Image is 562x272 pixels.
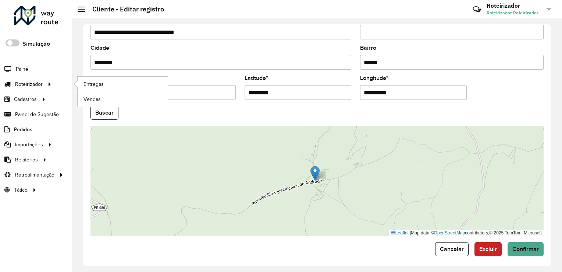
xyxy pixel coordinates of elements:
span: Cancelar [440,246,464,252]
a: Entregas [78,77,168,91]
a: Leaflet [391,230,409,236]
label: CEP [90,74,102,83]
button: Buscar [90,106,118,120]
img: Marker [310,166,320,181]
button: Excluir [474,242,502,256]
span: Roteirizador [15,80,43,88]
span: Excluir [479,246,497,252]
a: Contato Rápido [469,1,485,17]
span: Cadastros [14,95,37,103]
a: Vendas [78,92,168,107]
span: Roteirizador Roteirizador [487,10,542,16]
span: Confirmar [512,246,539,252]
label: Longitude [360,74,388,83]
span: Importações [15,141,43,149]
label: Cidade [90,43,109,52]
span: Pedidos [14,126,32,133]
label: Bairro [360,43,376,52]
h3: Roteirizador [487,2,542,9]
span: Entregas [83,80,104,88]
h2: Cliente - Editar registro [85,5,164,13]
span: Tático [14,186,28,194]
label: Latitude [245,74,268,83]
button: Confirmar [508,242,544,256]
span: Painel [16,65,29,73]
span: Retroalimentação [15,171,54,179]
button: Cancelar [435,242,469,256]
label: Simulação [22,39,50,48]
span: Relatórios [15,156,38,164]
span: Painel de Sugestão [15,111,59,118]
span: Vendas [83,95,101,103]
span: | [410,230,411,236]
a: OpenStreetMap [434,230,465,236]
div: Map data © contributors,© 2025 TomTom, Microsoft [389,230,544,236]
